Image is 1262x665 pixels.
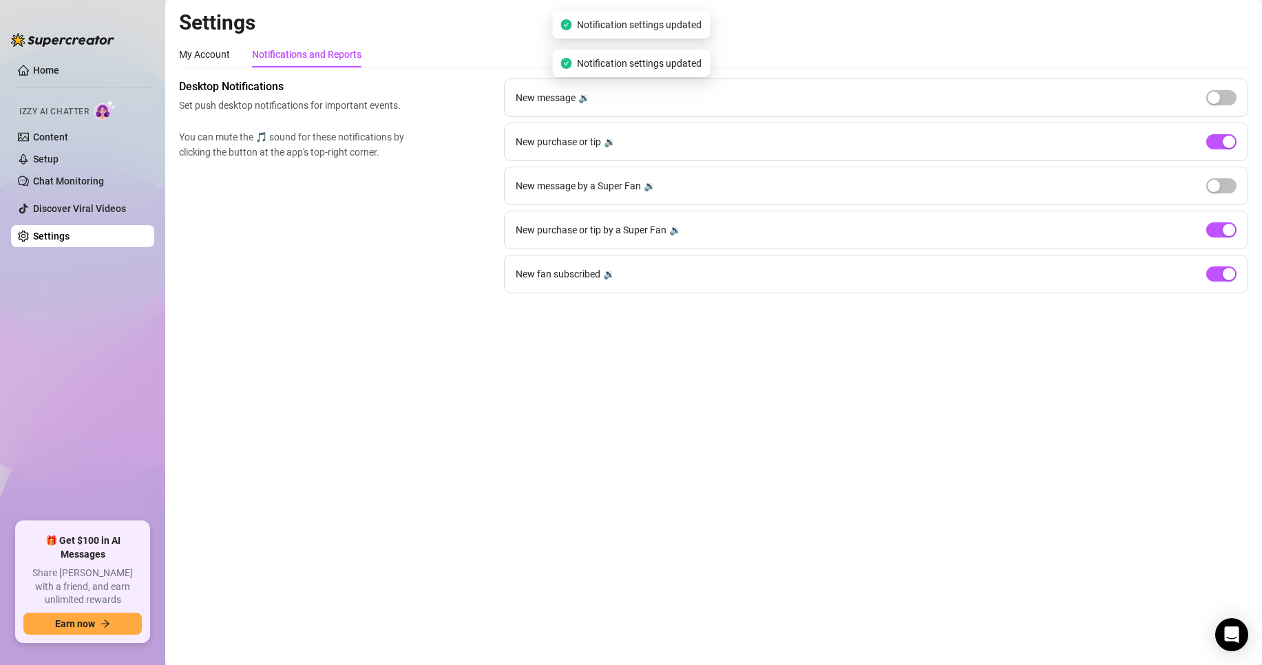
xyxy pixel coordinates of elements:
span: New message by a Super Fan [516,178,641,193]
div: 🔉 [669,222,681,237]
span: Notification settings updated [577,17,702,32]
span: 🎁 Get $100 in AI Messages [23,534,142,561]
span: check-circle [560,19,571,30]
img: logo-BBDzfeDw.svg [11,33,114,47]
div: 🔉 [603,266,615,282]
span: New purchase or tip by a Super Fan [516,222,666,237]
div: Notifications and Reports [252,47,361,62]
div: 🔉 [644,178,655,193]
span: Earn now [55,618,95,629]
span: Notification settings updated [577,56,702,71]
span: New fan subscribed [516,266,600,282]
span: Set push desktop notifications for important events. [179,98,410,113]
div: 🔉 [578,90,590,105]
span: New message [516,90,576,105]
button: Earn nowarrow-right [23,613,142,635]
a: Setup [33,154,59,165]
a: Content [33,131,68,142]
span: You can mute the 🎵 sound for these notifications by clicking the button at the app's top-right co... [179,129,410,160]
a: Settings [33,231,70,242]
span: New purchase or tip [516,134,601,149]
span: check-circle [560,58,571,69]
a: Discover Viral Videos [33,203,126,214]
a: Chat Monitoring [33,176,104,187]
div: My Account [179,47,230,62]
span: Izzy AI Chatter [19,105,89,118]
span: Share [PERSON_NAME] with a friend, and earn unlimited rewards [23,567,142,607]
span: Desktop Notifications [179,78,410,95]
h2: Settings [179,10,1248,36]
div: Open Intercom Messenger [1215,618,1248,651]
div: 🔉 [604,134,616,149]
img: AI Chatter [94,100,116,120]
a: Home [33,65,59,76]
span: arrow-right [101,619,110,629]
